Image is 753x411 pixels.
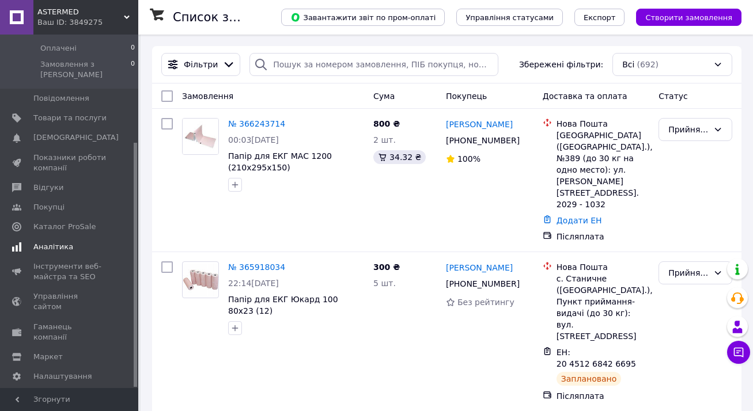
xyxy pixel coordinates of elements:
[228,135,279,144] span: 00:03[DATE]
[183,264,218,296] img: Фото товару
[33,202,65,212] span: Покупці
[557,130,649,210] div: [GEOGRAPHIC_DATA] ([GEOGRAPHIC_DATA].), №389 (до 30 кг на одно место): ул. [PERSON_NAME][STREET_A...
[557,231,649,242] div: Післяплата
[33,132,119,143] span: [DEMOGRAPHIC_DATA]
[584,13,616,22] span: Експорт
[457,154,480,163] span: 100%
[557,216,602,225] a: Додати ЕН
[33,371,92,382] span: Налаштування
[636,9,741,26] button: Створити замовлення
[457,298,514,307] span: Без рейтингу
[659,92,688,101] span: Статус
[33,352,63,362] span: Маркет
[373,119,400,128] span: 800 ₴
[622,59,634,70] span: Всі
[668,267,709,279] div: Прийнято
[182,92,233,101] span: Замовлення
[519,59,603,70] span: Збережені фільтри:
[625,12,741,21] a: Створити замовлення
[557,348,636,368] span: ЕН: 20 4512 6842 6695
[446,136,520,145] span: [PHONE_NUMBER]
[33,222,96,232] span: Каталог ProSale
[557,118,649,130] div: Нова Пошта
[557,390,649,402] div: Післяплата
[281,9,445,26] button: Завантажити звіт по пром-оплаті
[182,261,219,298] a: Фото товару
[637,60,659,69] span: (692)
[182,118,219,155] a: Фото товару
[183,119,218,154] img: Фото товару
[668,123,709,136] div: Прийнято
[446,279,520,288] span: [PHONE_NUMBER]
[228,279,279,288] span: 22:14[DATE]
[37,17,138,28] div: Ваш ID: 3849275
[131,59,135,80] span: 0
[373,92,395,101] span: Cума
[228,295,338,315] a: Папір для ЕКГ Юкард 100 80х23 (12)
[456,9,563,26] button: Управління статусами
[173,10,290,24] h1: Список замовлень
[557,372,622,386] div: Заплановано
[228,119,285,128] a: № 366243714
[446,262,513,273] a: [PERSON_NAME]
[249,53,498,76] input: Пошук за номером замовлення, ПІБ покупця, номером телефону, Email, номером накладної
[131,43,135,54] span: 0
[33,261,107,282] span: Інструменти веб-майстра та SEO
[40,43,77,54] span: Оплачені
[373,135,396,144] span: 2 шт.
[557,261,649,273] div: Нова Пошта
[727,341,750,364] button: Чат з покупцем
[645,13,732,22] span: Створити замовлення
[290,12,436,22] span: Завантажити звіт по пром-оплаті
[373,150,426,164] div: 34.32 ₴
[228,262,285,272] a: № 365918034
[33,93,89,104] span: Повідомлення
[33,242,73,252] span: Аналітика
[184,59,218,70] span: Фільтри
[557,273,649,342] div: с. Станичне ([GEOGRAPHIC_DATA].), Пункт приймання-видачі (до 30 кг): вул. [STREET_ADDRESS]
[40,59,131,80] span: Замовлення з [PERSON_NAME]
[543,92,627,101] span: Доставка та оплата
[33,113,107,123] span: Товари та послуги
[373,262,400,272] span: 300 ₴
[446,92,487,101] span: Покупець
[446,119,513,130] a: [PERSON_NAME]
[33,153,107,173] span: Показники роботи компанії
[37,7,124,17] span: ASTERMED
[33,291,107,312] span: Управління сайтом
[466,13,554,22] span: Управління статусами
[373,279,396,288] span: 5 шт.
[33,322,107,342] span: Гаманець компанії
[33,182,63,193] span: Відгуки
[574,9,625,26] button: Експорт
[228,151,332,172] a: Папір для ЕКГ MAC 1200 (210х295х150)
